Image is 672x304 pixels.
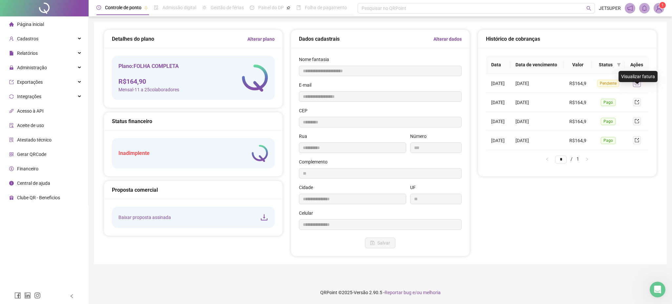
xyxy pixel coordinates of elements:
[112,186,275,194] div: Proposta comercial
[564,131,592,150] td: R$164,9
[17,152,46,157] span: Gerar QRCode
[299,35,340,43] h5: Dados cadastrais
[542,155,553,163] button: left
[89,281,672,304] footer: QRPoint © 2025 - 2.90.5 -
[296,5,301,10] span: book
[70,294,74,298] span: left
[242,64,268,92] img: logo-atual-colorida-simples.ef1a4d5a9bda94f4ab63.png
[118,62,179,70] h5: Plano: FOLHA COMPLETA
[641,5,647,11] span: bell
[9,195,14,200] span: gift
[17,65,47,70] span: Administração
[118,86,179,93] span: Mensal - 11 a 25 colaboradores
[597,61,614,68] span: Status
[211,5,244,10] span: Gestão de férias
[247,35,275,43] a: Alterar plano
[617,63,621,67] span: filter
[118,214,171,221] span: Baixar proposta assinada
[635,119,639,123] span: export
[9,166,14,171] span: dollar
[202,5,207,10] span: sun
[299,107,312,114] label: CEP
[601,99,616,106] span: Pago
[252,145,268,162] img: logo-atual-colorida-simples.ef1a4d5a9bda94f4ab63.png
[118,149,150,157] h5: Inadimplente
[17,22,44,27] span: Página inicial
[564,56,592,74] th: Valor
[144,6,148,10] span: pushpin
[17,51,38,56] span: Relatórios
[162,5,196,10] span: Admissão digital
[601,118,616,125] span: Pago
[9,80,14,84] span: export
[486,112,510,131] td: [DATE]
[17,195,60,200] span: Clube QR - Beneficios
[585,157,589,161] span: right
[17,94,41,99] span: Integrações
[571,156,573,162] span: /
[154,5,158,10] span: file-done
[486,131,510,150] td: [DATE]
[9,22,14,27] span: home
[118,77,179,86] h4: R$ 164,90
[635,100,639,104] span: export
[555,155,579,163] li: 1/1
[17,181,50,186] span: Central de ajuda
[9,36,14,41] span: user-add
[410,133,431,140] label: Número
[486,56,510,74] th: Data
[625,56,648,74] th: Ações
[17,79,43,85] span: Exportações
[112,35,154,43] h5: Detalhes do plano
[433,35,462,43] a: Alterar dados
[410,184,420,191] label: UF
[24,292,31,299] span: linkedin
[17,137,52,142] span: Atestado técnico
[299,158,332,165] label: Complemento
[9,181,14,185] span: info-circle
[635,81,639,85] span: export
[9,51,14,55] span: file
[9,65,14,70] span: lock
[510,112,563,131] td: [DATE]
[17,108,44,114] span: Acesso à API
[650,282,665,297] iframe: Intercom live chat
[299,56,333,63] label: Nome fantasia
[601,137,616,144] span: Pago
[299,133,311,140] label: Rua
[17,123,44,128] span: Aceite de uso
[9,109,14,113] span: api
[486,93,510,112] td: [DATE]
[586,6,591,11] span: search
[14,292,21,299] span: facebook
[34,292,41,299] span: instagram
[510,56,563,74] th: Data de vencimento
[545,157,549,161] span: left
[661,3,664,8] span: 1
[564,74,592,93] td: R$164,9
[582,155,592,163] button: right
[260,213,268,221] span: download
[305,5,347,10] span: Folha de pagamento
[112,117,275,125] div: Status financeiro
[9,123,14,128] span: audit
[542,155,553,163] li: Página anterior
[9,94,14,99] span: sync
[599,5,621,12] span: JETSUPER
[365,238,395,248] button: Salvar
[564,93,592,112] td: R$164,9
[299,81,316,89] label: E-mail
[510,74,563,93] td: [DATE]
[510,131,563,150] td: [DATE]
[486,74,510,93] td: [DATE]
[616,60,622,70] span: filter
[627,5,633,11] span: notification
[635,138,639,142] span: export
[299,209,317,217] label: Celular
[486,35,649,43] div: Histórico de cobranças
[597,80,619,87] span: Pendente
[510,93,563,112] td: [DATE]
[286,6,290,10] span: pushpin
[9,138,14,142] span: solution
[96,5,101,10] span: clock-circle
